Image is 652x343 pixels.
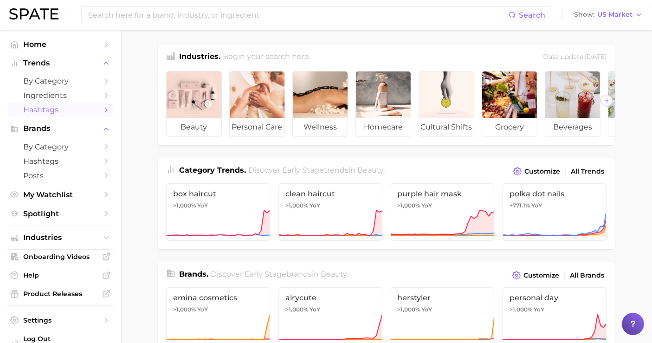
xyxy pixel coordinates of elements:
[310,306,320,313] span: YoY
[482,71,537,137] a: grocery
[519,11,545,19] span: Search
[285,189,375,198] span: clean haircut
[398,306,420,313] span: >1,000%
[285,202,308,209] span: >1,000%
[510,202,530,209] span: +771.1%
[23,157,97,166] span: Hashtags
[249,166,385,175] span: Discover Early Stage trends in .
[23,316,97,324] span: Settings
[197,202,208,209] span: YoY
[179,166,246,175] span: Category Trends .
[229,71,285,137] a: personal care
[7,250,113,264] a: Onboarding Videos
[545,71,600,137] a: beverages
[510,306,532,313] span: >1,000%
[23,124,97,133] span: Brands
[223,51,311,64] h2: Begin your search here.
[574,12,594,17] span: Show
[9,8,58,19] img: SPATE
[419,118,474,136] span: cultural shifts
[356,118,411,136] span: homecare
[285,293,375,302] span: airycute
[285,306,308,313] span: >1,000%
[398,202,420,209] span: >1,000%
[23,105,97,114] span: Hashtags
[173,306,196,313] span: >1,000%
[7,313,113,327] a: Settings
[510,189,600,198] span: polka dot nails
[23,271,97,279] span: Help
[7,154,113,168] a: Hashtags
[173,202,196,209] span: >1,000%
[23,252,97,261] span: Onboarding Videos
[7,231,113,245] button: Industries
[568,165,607,178] a: All Trends
[23,77,97,85] span: by Category
[7,268,113,282] a: Help
[23,171,97,180] span: Posts
[230,118,284,136] span: personal care
[211,270,349,278] span: Discover Early Stage brands in .
[7,168,113,183] a: Posts
[7,122,113,136] button: Brands
[23,190,97,199] span: My Watchlist
[358,166,384,175] span: beauty
[7,88,113,103] a: Ingredients
[597,12,633,17] span: US Market
[293,118,348,136] span: wellness
[355,71,411,137] a: homecare
[510,293,600,302] span: personal day
[534,306,544,313] span: YoY
[571,168,604,175] span: All Trends
[7,287,113,301] a: Product Releases
[523,272,559,279] span: Customize
[600,95,613,107] button: Scroll Right
[321,270,347,278] span: beauty
[173,293,263,302] span: emina cosmetics
[179,270,208,278] span: Brands .
[23,290,97,298] span: Product Releases
[7,188,113,202] a: My Watchlist
[398,293,488,302] span: herstyler
[197,306,208,313] span: YoY
[23,335,106,343] span: Log Out
[23,91,97,100] span: Ingredients
[398,189,488,198] span: purple hair mask
[391,183,495,241] a: purple hair mask>1,000% YoY
[7,37,113,52] a: Home
[511,165,562,178] button: Customize
[166,183,270,241] a: box haircut>1,000% YoY
[166,71,222,137] a: beauty
[23,142,97,151] span: by Category
[419,71,474,137] a: cultural shifts
[173,189,263,198] span: box haircut
[167,118,221,136] span: beauty
[7,140,113,154] a: by Category
[422,202,433,209] span: YoY
[531,202,542,209] span: YoY
[23,40,97,49] span: Home
[524,168,560,175] span: Customize
[568,269,607,282] a: All Brands
[310,202,320,209] span: YoY
[503,183,607,241] a: polka dot nails+771.1% YoY
[23,233,97,242] span: Industries
[543,51,607,64] div: Data update: [DATE]
[179,51,220,64] h1: Industries.
[422,306,433,313] span: YoY
[7,207,113,221] a: Spotlight
[7,74,113,88] a: by Category
[7,103,113,117] a: Hashtags
[545,118,600,136] span: beverages
[7,56,113,70] button: Trends
[23,209,97,218] span: Spotlight
[278,183,382,241] a: clean haircut>1,000% YoY
[87,7,509,23] input: Search here for a brand, industry, or ingredient
[510,269,562,282] button: Customize
[482,118,537,136] span: grocery
[23,59,97,67] span: Trends
[570,272,604,279] span: All Brands
[572,9,645,21] button: ShowUS Market
[292,71,348,137] a: wellness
